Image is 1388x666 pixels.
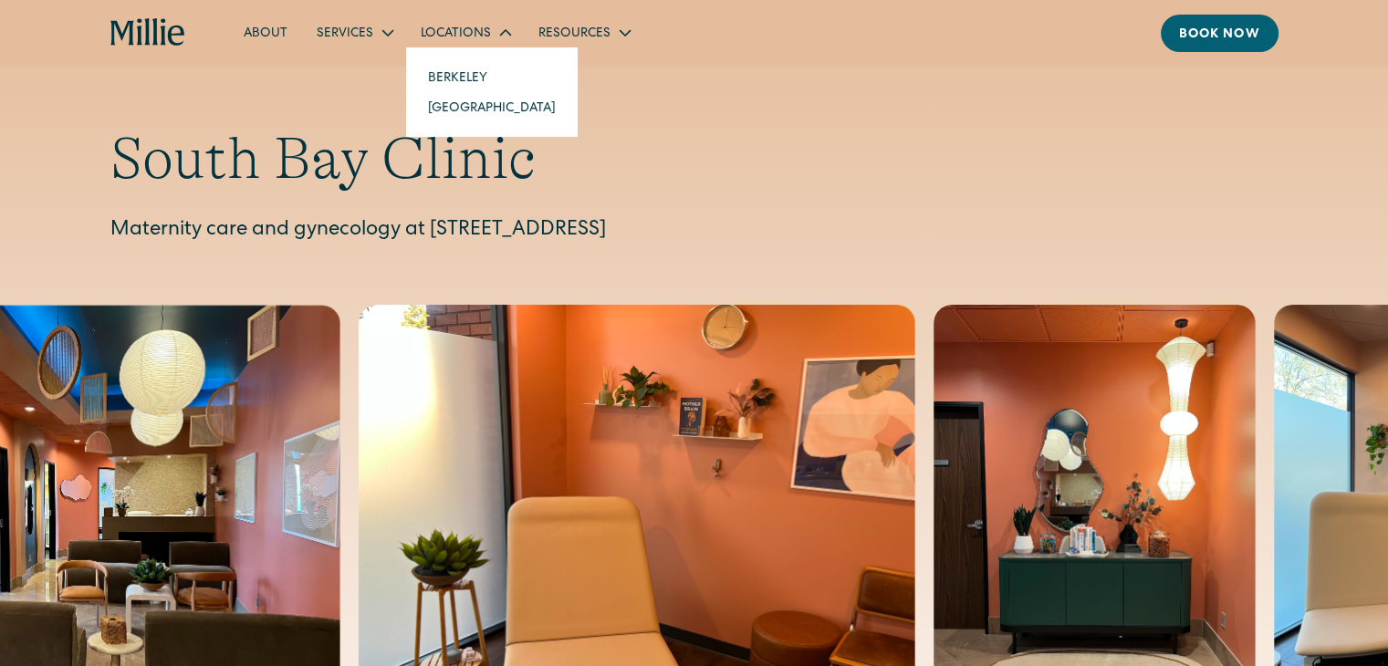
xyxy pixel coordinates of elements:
a: Berkeley [413,62,570,92]
div: Services [302,17,406,47]
a: home [110,18,186,47]
nav: Locations [406,47,578,137]
div: Locations [406,17,524,47]
div: Book now [1179,26,1260,45]
p: Maternity care and gynecology at [STREET_ADDRESS] [110,216,1278,246]
div: Locations [421,25,491,44]
a: [GEOGRAPHIC_DATA] [413,92,570,122]
div: Resources [524,17,643,47]
div: Services [317,25,373,44]
a: Book now [1161,15,1278,52]
div: Resources [538,25,611,44]
a: About [229,17,302,47]
h1: South Bay Clinic [110,124,1278,194]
